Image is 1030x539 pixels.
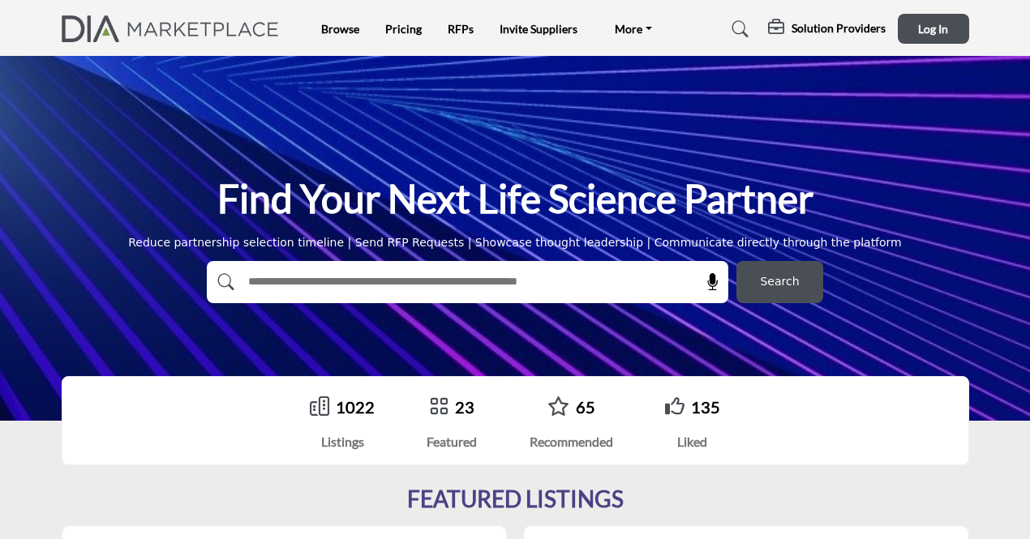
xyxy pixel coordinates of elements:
[716,16,759,42] a: Search
[760,273,799,290] span: Search
[530,432,613,451] div: Recommended
[603,18,663,41] a: More
[547,396,569,418] a: Go to Recommended
[736,261,823,303] button: Search
[500,22,577,36] a: Invite Suppliers
[128,234,902,251] div: Reduce partnership selection timeline | Send RFP Requests | Showcase thought leadership | Communi...
[321,22,359,36] a: Browse
[691,397,720,417] a: 135
[455,397,474,417] a: 23
[429,396,448,418] a: Go to Featured
[407,486,624,513] h2: FEATURED LISTINGS
[62,15,288,42] img: Site Logo
[217,173,813,224] h1: Find Your Next Life Science Partner
[336,397,375,417] a: 1022
[665,396,685,416] i: Go to Liked
[310,432,375,451] div: Listings
[768,19,886,39] div: Solution Providers
[448,22,474,36] a: RFPs
[576,397,595,417] a: 65
[918,22,948,36] span: Log In
[385,22,422,36] a: Pricing
[898,14,969,44] button: Log In
[792,21,886,36] h5: Solution Providers
[665,432,720,451] div: Liked
[427,432,477,451] div: Featured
